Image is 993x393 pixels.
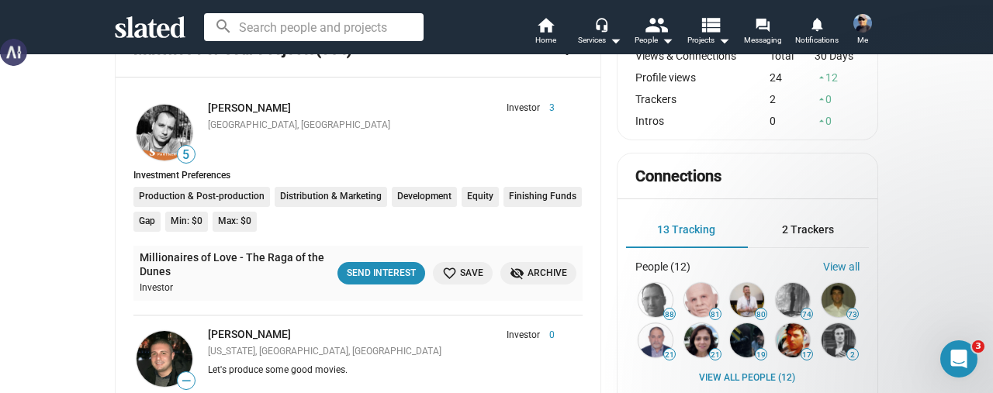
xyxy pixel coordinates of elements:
[133,102,195,164] a: Marco Allegri
[507,329,540,342] span: Investor
[815,115,860,127] div: 0
[795,31,839,50] span: Notifications
[137,331,192,387] img: Antonino Iacopino
[730,323,764,357] img: Kevin Hershberger
[204,13,424,41] input: Search people and projects
[790,16,844,50] a: Notifications
[635,260,690,273] div: People (12)
[710,310,721,319] span: 81
[710,350,721,360] span: 21
[645,13,667,36] mat-icon: people
[823,260,860,273] a: View all
[770,71,815,84] div: 24
[133,170,583,181] div: Investment Preferences
[507,102,540,115] span: Investor
[213,212,257,232] li: Max: $0
[756,310,766,319] span: 80
[133,212,161,232] li: Gap
[847,310,858,319] span: 73
[809,16,824,31] mat-icon: notifications
[540,329,555,342] span: 0
[208,346,555,358] div: [US_STATE], [GEOGRAPHIC_DATA], [GEOGRAPHIC_DATA]
[853,14,872,33] img: Mukesh Parikh
[816,115,827,126] mat-icon: arrow_drop_up
[392,187,457,207] li: Development
[433,262,493,284] button: Save
[822,323,856,357] img: Francesco Marzola
[337,262,425,284] button: Send Interest
[594,17,608,31] mat-icon: headset_mic
[657,223,715,236] span: 13 Tracking
[816,72,827,83] mat-icon: arrow_drop_up
[635,71,770,84] div: Profile views
[782,223,834,236] span: 2 Trackers
[140,282,325,295] div: Investor
[635,31,673,50] div: People
[756,350,766,360] span: 19
[822,283,856,317] img: Anjay Nagpal
[699,13,721,36] mat-icon: view_list
[940,340,977,377] iframe: Intercom live chat
[801,350,812,360] span: 17
[638,283,673,317] img: Vince Gerardis
[462,187,499,207] li: Equity
[347,265,416,281] div: Send Interest
[536,16,555,34] mat-icon: home
[627,16,681,50] button: People
[638,323,673,357] img: Surya Thotapalli
[847,350,858,360] span: 2
[140,250,325,279] a: Millionaires of Love - The Raga of the Dunes
[208,102,291,114] a: [PERSON_NAME]
[606,31,625,50] mat-icon: arrow_drop_down
[972,340,984,353] span: 3
[518,16,573,50] a: Home
[776,283,810,317] img: Bruce Wayne Gillies
[664,310,675,319] span: 88
[816,94,827,105] mat-icon: arrow_drop_up
[133,187,270,207] li: Production & Post-production
[664,350,675,360] span: 21
[658,31,676,50] mat-icon: arrow_drop_down
[510,265,567,281] span: Archive
[844,11,881,51] button: Mukesh ParikhMe
[801,310,812,319] span: 74
[442,266,457,281] mat-icon: favorite_border
[776,323,810,357] img: Brandon F. Ottenbacher
[133,328,195,390] a: Antonino Iacopino
[635,50,770,62] div: Views & Connections
[503,187,582,207] li: Finishing Funds
[699,372,795,384] a: View all People (12)
[684,323,718,357] img: Charvee Pandya
[815,50,860,62] div: 30 Days
[730,283,764,317] img: Chris Ferriter
[714,31,733,50] mat-icon: arrow_drop_down
[510,266,524,281] mat-icon: visibility_off
[208,328,291,340] a: [PERSON_NAME]
[208,119,555,132] div: [GEOGRAPHIC_DATA], [GEOGRAPHIC_DATA]
[770,93,815,105] div: 2
[684,283,718,317] img: David Watkins
[178,147,195,163] span: 5
[755,17,770,32] mat-icon: forum
[500,262,576,284] button: Archive
[635,115,770,127] div: Intros
[815,93,860,105] div: 0
[744,31,782,50] span: Messaging
[815,71,860,84] div: 12
[540,102,555,115] span: 3
[573,16,627,50] button: Services
[770,50,815,62] div: Total
[635,166,721,187] mat-card-title: Connections
[442,265,483,281] span: Save
[687,31,730,50] span: Projects
[178,374,195,388] span: —
[208,364,555,377] div: Let's produce some good movies.
[578,31,621,50] div: Services
[137,105,192,160] img: Marco Allegri
[165,212,208,232] li: Min: $0
[735,16,790,50] a: Messaging
[635,93,770,105] div: Trackers
[857,31,868,50] span: Me
[535,31,556,50] span: Home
